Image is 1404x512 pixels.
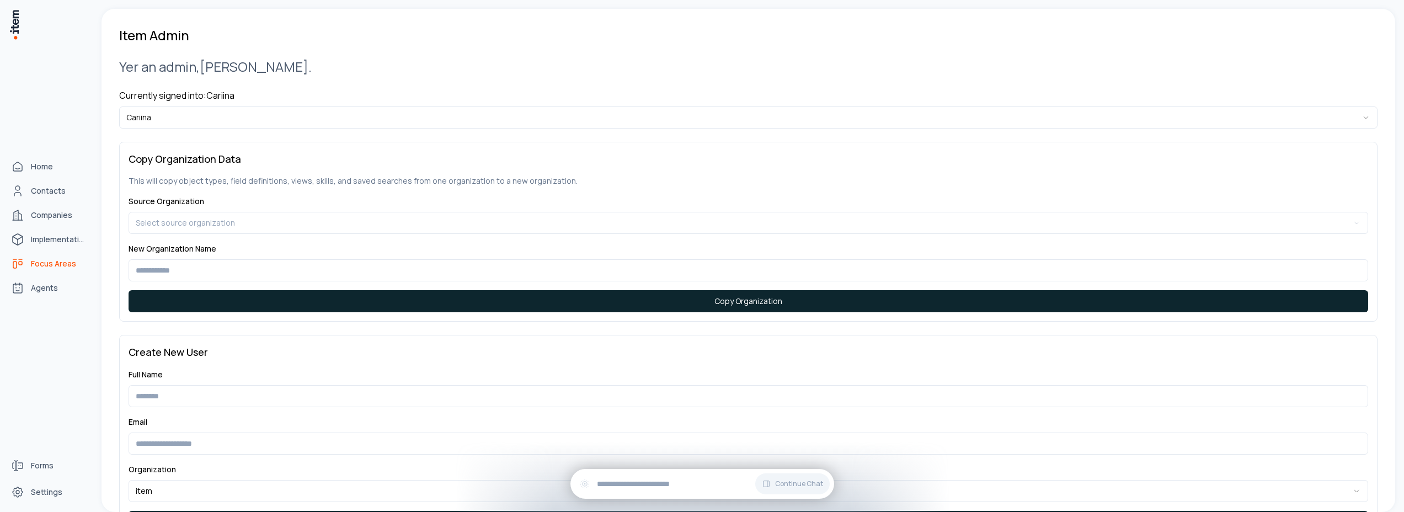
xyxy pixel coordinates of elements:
[119,57,1378,76] h2: Yer an admin, [PERSON_NAME] .
[7,481,90,503] a: Settings
[31,210,72,221] span: Companies
[7,228,90,250] a: implementations
[31,460,54,471] span: Forms
[129,417,147,427] label: Email
[129,344,1368,360] h3: Create New User
[775,479,823,488] span: Continue Chat
[31,185,66,196] span: Contacts
[129,175,1368,186] p: This will copy object types, field definitions, views, skills, and saved searches from one organi...
[31,487,62,498] span: Settings
[129,196,204,206] label: Source Organization
[7,455,90,477] a: Forms
[31,258,76,269] span: Focus Areas
[129,243,216,254] label: New Organization Name
[7,180,90,202] a: Contacts
[9,9,20,40] img: Item Brain Logo
[129,369,163,380] label: Full Name
[129,290,1368,312] button: Copy Organization
[129,151,1368,167] h3: Copy Organization Data
[7,277,90,299] a: Agents
[7,253,90,275] a: focus-areas
[31,282,58,294] span: Agents
[119,26,189,44] h1: Item Admin
[31,161,53,172] span: Home
[119,89,1378,102] h4: Currently signed into: Cariina
[129,464,176,474] label: Organization
[7,204,90,226] a: Companies
[570,469,834,499] div: Continue Chat
[31,234,86,245] span: Implementations
[7,156,90,178] a: Home
[755,473,830,494] button: Continue Chat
